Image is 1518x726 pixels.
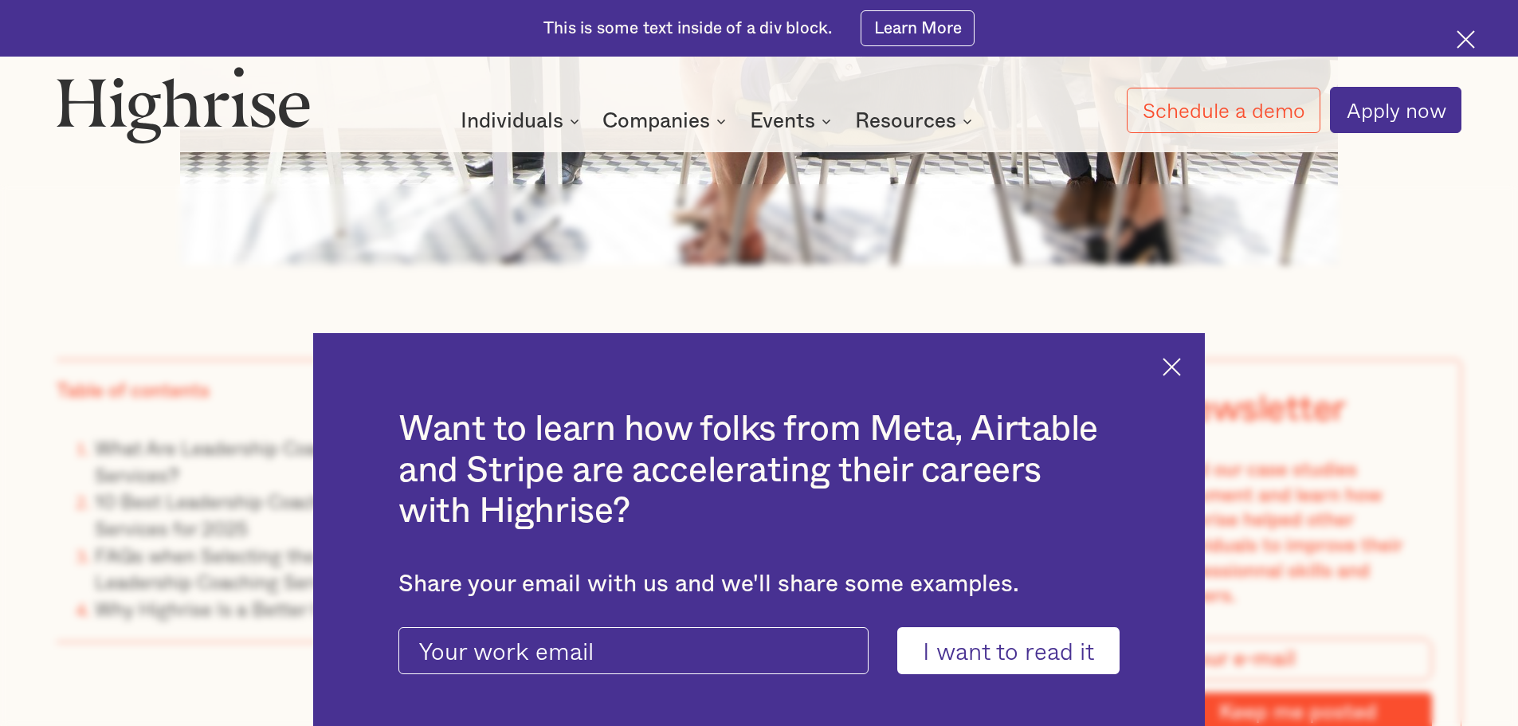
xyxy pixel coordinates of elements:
div: Events [750,112,836,131]
a: Learn More [861,10,975,46]
form: current-ascender-blog-article-modal-form [398,627,1120,675]
div: Share your email with us and we'll share some examples. [398,571,1120,598]
a: Apply now [1330,87,1461,133]
div: Resources [855,112,956,131]
div: Companies [602,112,710,131]
img: Cross icon [1457,30,1475,49]
div: Individuals [461,112,563,131]
input: I want to read it [897,627,1120,675]
img: Cross icon [1163,358,1181,376]
div: Events [750,112,815,131]
h2: Want to learn how folks from Meta, Airtable and Stripe are accelerating their careers with Highrise? [398,409,1120,532]
div: This is some text inside of a div block. [543,18,832,40]
img: Highrise logo [57,66,310,143]
input: Your work email [398,627,869,675]
div: Companies [602,112,731,131]
a: Schedule a demo [1127,88,1321,133]
div: Individuals [461,112,584,131]
div: Resources [855,112,977,131]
